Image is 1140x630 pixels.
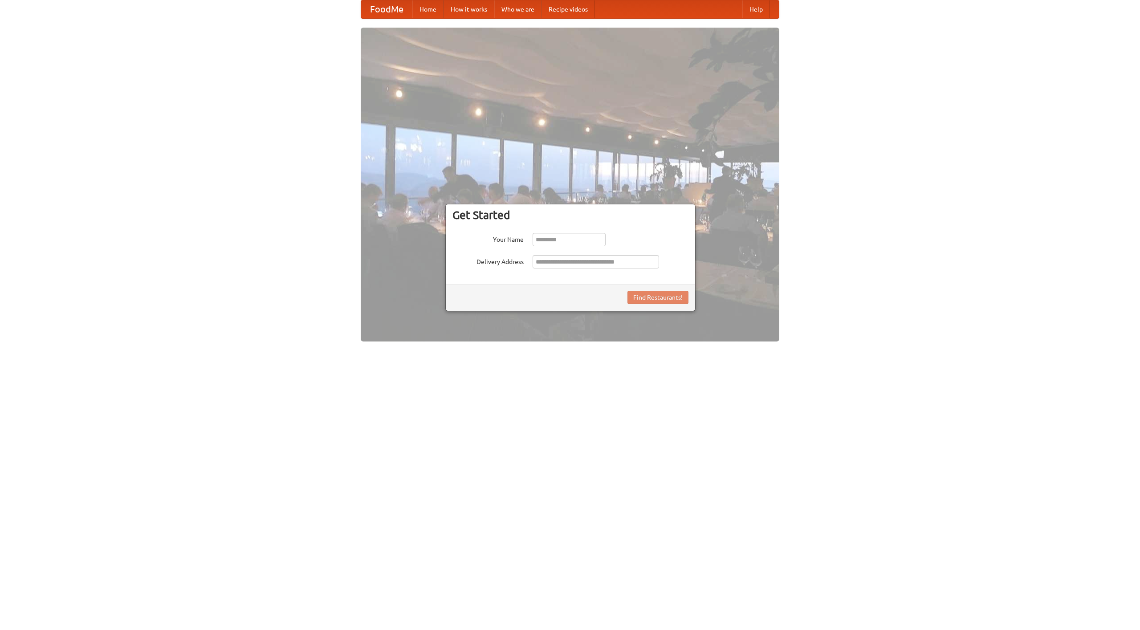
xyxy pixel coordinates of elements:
a: FoodMe [361,0,412,18]
label: Your Name [452,233,524,244]
a: Who we are [494,0,541,18]
a: Help [742,0,770,18]
a: Recipe videos [541,0,595,18]
a: Home [412,0,444,18]
label: Delivery Address [452,255,524,266]
a: How it works [444,0,494,18]
button: Find Restaurants! [627,291,688,304]
h3: Get Started [452,208,688,222]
